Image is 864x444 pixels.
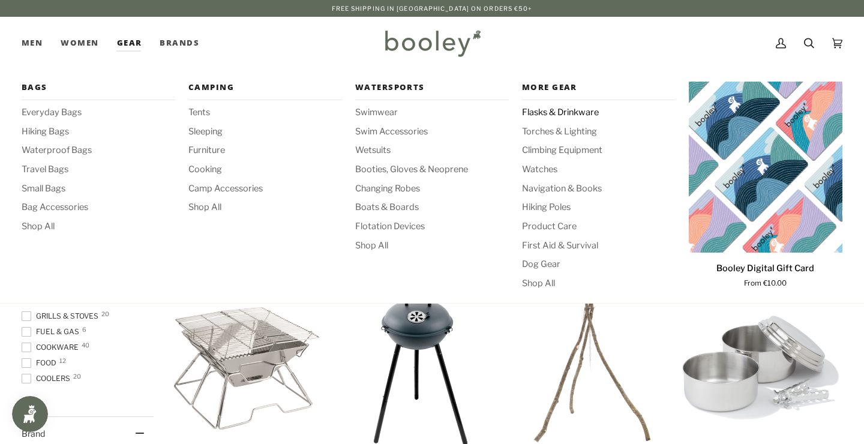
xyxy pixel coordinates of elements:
a: Shop All [188,201,342,214]
a: Bag Accessories [22,201,175,214]
span: Watersports [355,82,509,94]
a: Swimwear [355,106,509,119]
span: Grills & Stoves [22,311,102,322]
a: Booley Digital Gift Card [689,257,842,289]
a: First Aid & Survival [522,239,676,253]
a: Wetsuits [355,144,509,157]
span: Cookware [22,342,82,353]
a: Product Care [522,220,676,233]
a: Travel Bags [22,163,175,176]
a: Camp Accessories [188,182,342,196]
a: Watersports [355,82,509,100]
a: More Gear [522,82,676,100]
span: More Gear [522,82,676,94]
p: Free Shipping in [GEOGRAPHIC_DATA] on Orders €50+ [332,4,533,13]
a: Brands [151,17,208,70]
span: 12 [59,358,66,364]
a: Hiking Bags [22,125,175,139]
span: Coolers [22,373,74,384]
a: Navigation & Books [522,182,676,196]
a: Women [52,17,107,70]
a: Swim Accessories [355,125,509,139]
span: From €10.00 [744,278,787,289]
a: Flasks & Drinkware [522,106,676,119]
iframe: Button to open loyalty program pop-up [12,396,48,432]
span: Fuel & Gas [22,326,83,337]
a: Sleeping [188,125,342,139]
a: Climbing Equipment [522,144,676,157]
a: Boats & Boards [355,201,509,214]
a: Shop All [522,277,676,290]
a: Watches [522,163,676,176]
a: Men [22,17,52,70]
a: Everyday Bags [22,106,175,119]
a: Furniture [188,144,342,157]
a: Torches & Lighting [522,125,676,139]
span: Women [61,37,98,49]
span: Camping [188,82,342,94]
p: Booley Digital Gift Card [716,262,814,275]
a: Booties, Gloves & Neoprene [355,163,509,176]
product-grid-item-variant: €10.00 [689,82,842,253]
span: 20 [101,311,109,317]
product-grid-item: Booley Digital Gift Card [689,82,842,289]
a: Waterproof Bags [22,144,175,157]
a: Gear [108,17,151,70]
span: 6 [82,326,86,332]
span: Brand [22,428,45,439]
a: Flotation Devices [355,220,509,233]
a: Cooking [188,163,342,176]
a: Hiking Poles [522,201,676,214]
a: Camping [188,82,342,100]
span: Food [22,358,60,368]
span: Brands [160,37,199,49]
a: Shop All [355,239,509,253]
a: Bags [22,82,175,100]
a: Changing Robes [355,182,509,196]
a: Tents [188,106,342,119]
span: Bags [22,82,175,94]
a: Booley Digital Gift Card [689,82,842,253]
a: Dog Gear [522,258,676,271]
a: Shop All [22,220,175,233]
span: 40 [82,342,89,348]
div: Gear Bags Everyday Bags Hiking Bags Waterproof Bags Travel Bags Small Bags Bag Accessories Shop A... [108,17,151,70]
a: Small Bags [22,182,175,196]
img: Booley [380,26,485,61]
span: Men [22,37,43,49]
